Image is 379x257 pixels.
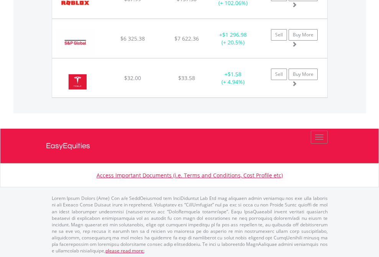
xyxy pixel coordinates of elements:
[271,69,287,80] a: Sell
[124,74,141,82] span: $32.00
[178,74,195,82] span: $33.58
[289,69,318,80] a: Buy More
[289,29,318,41] a: Buy More
[228,70,241,78] span: $1.58
[56,29,95,56] img: EQU.US.SPGI.png
[97,172,283,179] a: Access Important Documents (i.e. Terms and Conditions, Cost Profile etc)
[271,29,287,41] a: Sell
[56,68,99,95] img: EQU.US.TSLA.png
[222,31,247,38] span: $1 296.98
[209,31,257,46] div: + (+ 20.5%)
[209,70,257,86] div: + (+ 4.94%)
[46,129,333,163] a: EasyEquities
[174,35,199,42] span: $7 622.36
[52,195,328,254] p: Lorem Ipsum Dolors (Ame) Con a/e SeddOeiusmod tem InciDiduntut Lab Etd mag aliquaen admin veniamq...
[105,247,144,254] a: please read more:
[120,35,145,42] span: $6 325.38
